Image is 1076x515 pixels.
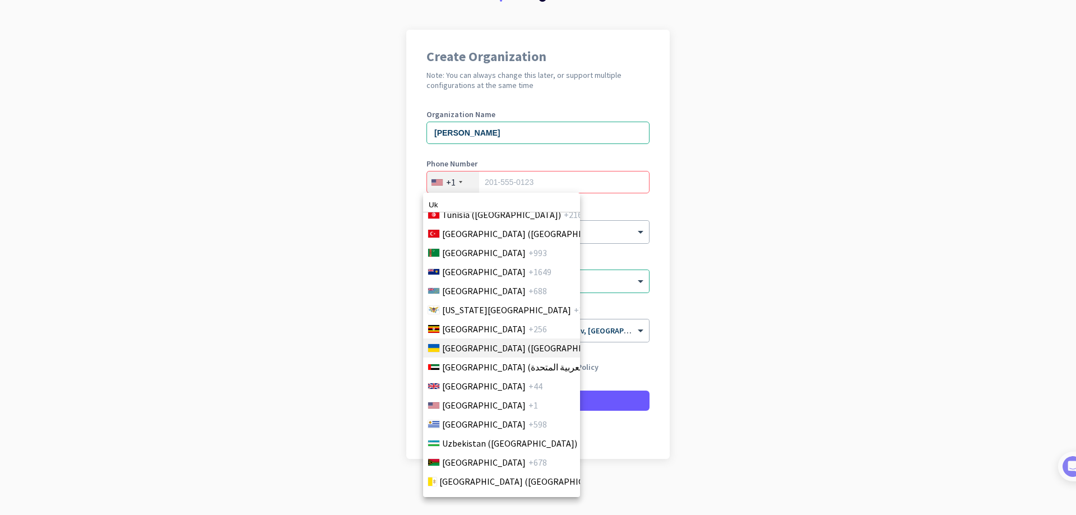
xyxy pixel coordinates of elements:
span: +598 [528,417,547,431]
span: [GEOGRAPHIC_DATA] [442,246,526,259]
input: Search Country [423,198,580,212]
span: [GEOGRAPHIC_DATA] [442,284,526,298]
span: +1 [574,303,583,317]
span: [GEOGRAPHIC_DATA] ([GEOGRAPHIC_DATA]) [442,341,617,355]
span: [GEOGRAPHIC_DATA] [442,265,526,279]
span: +993 [528,246,547,259]
span: [GEOGRAPHIC_DATA] ([GEOGRAPHIC_DATA]) [442,227,617,240]
span: [GEOGRAPHIC_DATA] [442,417,526,431]
span: +216 [564,208,582,221]
span: [GEOGRAPHIC_DATA] [442,379,526,393]
span: [GEOGRAPHIC_DATA] (‫الإمارات العربية المتحدة‬‎) [442,360,619,374]
span: Tunisia (‫[GEOGRAPHIC_DATA]‬‎) [442,208,561,221]
span: +44 [528,379,542,393]
span: [GEOGRAPHIC_DATA] ([GEOGRAPHIC_DATA]) [439,475,614,488]
span: +998 [580,437,599,450]
span: [GEOGRAPHIC_DATA] [442,456,526,469]
span: +1649 [528,265,551,279]
span: +1 [528,398,538,412]
span: [GEOGRAPHIC_DATA] [442,398,526,412]
span: Uzbekistan ([GEOGRAPHIC_DATA]) [442,437,577,450]
span: [GEOGRAPHIC_DATA] [442,322,526,336]
span: +678 [528,456,547,469]
span: +256 [528,322,547,336]
span: +688 [528,284,547,298]
span: [US_STATE][GEOGRAPHIC_DATA] [442,303,571,317]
